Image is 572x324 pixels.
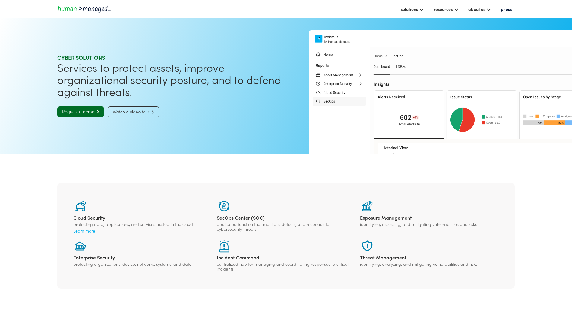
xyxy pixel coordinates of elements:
[498,4,515,14] a: press
[94,110,99,114] span: 
[217,214,355,221] div: SecOps Center (SOC)
[73,222,212,227] div: protecting data, applications, and services hosted in the cloud
[360,262,498,266] div: identifying, analyzing, and mitigating vulnerabilities and risks
[431,4,462,14] div: resources
[434,5,453,13] div: resources
[149,110,154,114] span: 
[57,61,284,97] h1: Services to protect assets, improve organizational security posture, and to defend against threats.
[360,254,498,260] div: Threat Management
[73,262,212,266] div: protecting organizations' device, networks, systems, and data
[73,214,212,221] div: Cloud Security
[398,4,427,14] div: solutions
[108,106,159,117] a: Watch a video tour
[360,222,498,227] div: identifying, assessing, and mitigating vulnerabilities and risks
[217,222,355,231] div: dedicated function that monitors, detects, and responds to cybersecurity threats
[465,4,494,14] div: about us
[360,214,498,221] div: Exposure Management
[57,54,284,61] div: Cyber SOLUTIONS
[73,254,212,260] div: Enterprise Security
[468,5,485,13] div: about us
[401,5,418,13] div: solutions
[57,106,104,117] a: Request a demo
[57,5,112,13] a: home
[217,254,355,260] div: Incident Command
[73,228,212,234] a: Learn more
[217,262,355,271] div: centralized hub for managing and coordinating responses to critical incidents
